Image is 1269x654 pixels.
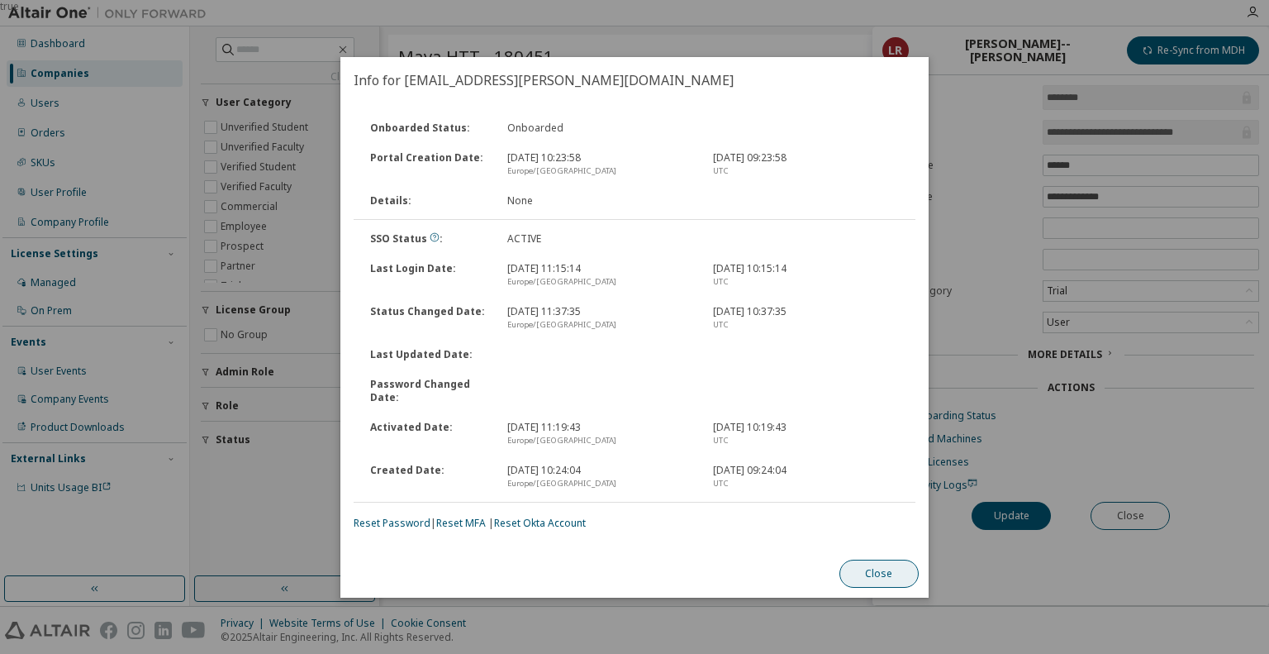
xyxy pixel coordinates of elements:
div: [DATE] 10:15:14 [703,262,909,289]
div: Last Updated Date : [360,348,497,361]
div: Details : [360,194,497,208]
div: Onboarded Status : [360,122,497,135]
a: Reset Password [354,516,430,530]
div: [DATE] 11:19:43 [497,421,703,447]
div: Portal Creation Date : [360,151,497,178]
div: UTC [713,434,899,447]
div: UTC [713,165,899,178]
div: Europe/[GEOGRAPHIC_DATA] [507,275,693,289]
div: [DATE] 09:24:04 [703,464,909,490]
div: Europe/[GEOGRAPHIC_DATA] [507,165,693,178]
div: | | [354,517,915,530]
div: UTC [713,275,899,289]
div: [DATE] 11:37:35 [497,305,703,332]
a: Reset Okta Account [494,516,586,530]
div: UTC [713,477,899,490]
div: [DATE] 09:23:58 [703,151,909,178]
div: None [497,194,703,208]
div: SSO Status : [360,232,497,246]
div: [DATE] 10:23:58 [497,151,703,178]
div: [DATE] 10:24:04 [497,464,703,490]
div: Last Login Date : [360,262,497,289]
button: Close [839,560,919,588]
div: [DATE] 10:37:35 [703,305,909,332]
div: Activated Date : [360,421,497,447]
div: UTC [713,318,899,332]
h2: Info for [EMAIL_ADDRESS][PERSON_NAME][DOMAIN_NAME] [340,57,929,103]
div: ACTIVE [497,232,703,246]
div: Europe/[GEOGRAPHIC_DATA] [507,434,693,447]
a: Reset MFA [436,516,486,530]
div: [DATE] 11:15:14 [497,262,703,289]
div: Status Changed Date : [360,305,497,332]
div: Onboarded [497,122,703,135]
div: Password Changed Date : [360,378,497,404]
div: Europe/[GEOGRAPHIC_DATA] [507,477,693,490]
div: [DATE] 10:19:43 [703,421,909,447]
div: Created Date : [360,464,497,490]
div: Europe/[GEOGRAPHIC_DATA] [507,318,693,332]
